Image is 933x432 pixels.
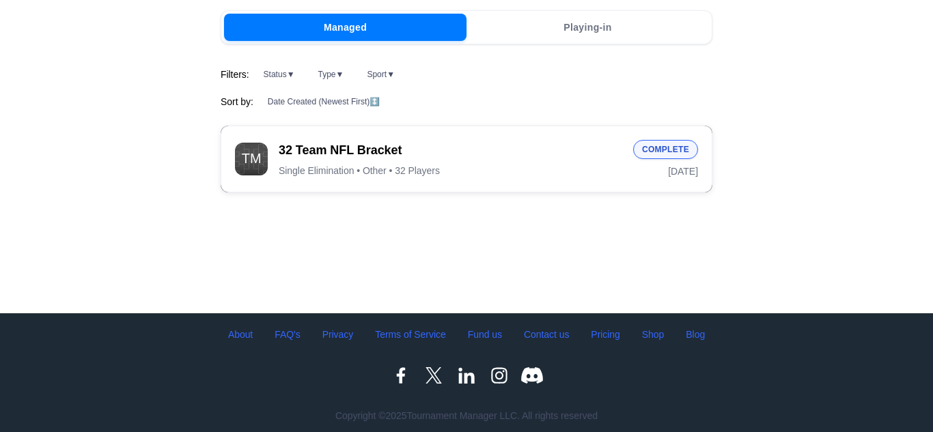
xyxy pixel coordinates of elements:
span: Filters: [221,68,249,81]
a: FAQ's [275,327,300,343]
span: Single Elimination • Other • 32 Players [279,164,440,177]
a: Privacy [322,327,354,343]
img: Tournament [235,143,268,175]
a: Terms of Service [375,327,445,343]
a: Fund us [468,327,502,343]
a: Pricing [591,327,619,343]
button: Playing-in [466,14,709,41]
button: Managed [224,14,466,41]
span: [DATE] [668,164,698,178]
button: Date Created (Newest First)↕️ [259,93,389,110]
button: Status▼ [255,66,304,83]
a: Blog [686,327,705,343]
div: Complete [633,140,698,159]
span: Copyright © 2025 Tournament Manager LLC. All rights reserved [335,409,598,422]
button: Tournament32 Team NFL BracketSingle Elimination • Other • 32 PlayersComplete[DATE] [221,126,712,192]
a: Contact us [524,327,569,343]
a: About [228,327,253,343]
a: Shop [642,327,665,343]
span: 32 Team NFL Bracket [279,142,622,159]
button: Sport▼ [358,66,404,83]
button: Type▼ [309,66,353,83]
span: Sort by: [221,95,253,109]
